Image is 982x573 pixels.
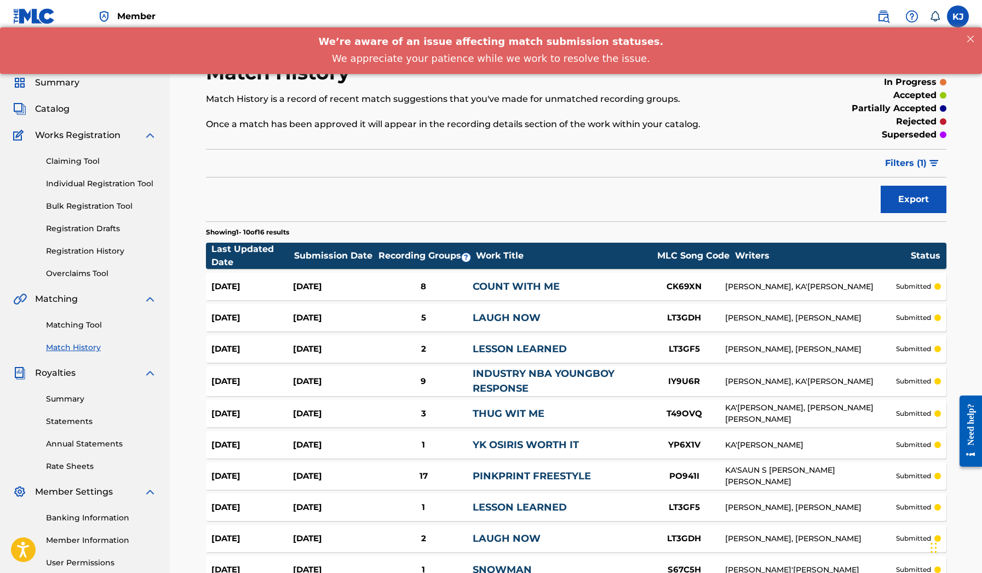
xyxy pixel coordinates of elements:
[473,501,567,513] a: LESSON LEARNED
[13,8,55,24] img: MLC Logo
[473,532,541,545] a: LAUGH NOW
[911,249,940,262] div: Status
[293,343,375,356] div: [DATE]
[13,76,79,89] a: SummarySummary
[117,10,156,22] span: Member
[643,408,725,420] div: T49OVQ
[143,485,157,498] img: expand
[35,129,120,142] span: Works Registration
[473,280,560,293] a: COUNT WITH ME
[211,312,293,324] div: [DATE]
[725,343,895,355] div: [PERSON_NAME], [PERSON_NAME]
[643,439,725,451] div: YP6X1V
[462,253,470,262] span: ?
[35,485,113,498] span: Member Settings
[293,439,375,451] div: [DATE]
[896,502,931,512] p: submitted
[211,343,293,356] div: [DATE]
[725,312,895,324] div: [PERSON_NAME], [PERSON_NAME]
[473,312,541,324] a: LAUGH NOW
[643,343,725,356] div: LT3GF5
[46,342,157,353] a: Match History
[929,11,940,22] div: Notifications
[46,200,157,212] a: Bulk Registration Tool
[881,186,946,213] button: Export
[896,534,931,543] p: submitted
[319,8,664,20] span: We’re aware of an issue affecting match submission statuses.
[46,178,157,190] a: Individual Registration Tool
[643,470,725,483] div: PO941I
[896,471,931,481] p: submitted
[375,501,473,514] div: 1
[901,5,923,27] div: Help
[872,5,894,27] a: Public Search
[13,129,27,142] img: Works Registration
[896,376,931,386] p: submitted
[143,366,157,380] img: expand
[46,223,157,234] a: Registration Drafts
[211,532,293,545] div: [DATE]
[725,439,895,451] div: KA'[PERSON_NAME]
[476,249,651,262] div: Work Title
[293,532,375,545] div: [DATE]
[46,461,157,472] a: Rate Sheets
[735,249,910,262] div: Writers
[896,115,937,128] p: rejected
[375,470,473,483] div: 17
[473,439,579,451] a: YK OSIRIS WORTH IT
[947,5,969,27] div: User Menu
[375,312,473,324] div: 5
[35,293,78,306] span: Matching
[293,312,375,324] div: [DATE]
[211,280,293,293] div: [DATE]
[375,280,473,293] div: 8
[211,375,293,388] div: [DATE]
[725,502,895,513] div: [PERSON_NAME], [PERSON_NAME]
[211,408,293,420] div: [DATE]
[643,501,725,514] div: LT3GF5
[211,439,293,451] div: [DATE]
[473,343,567,355] a: LESSON LEARNED
[643,280,725,293] div: CK69XN
[46,319,157,331] a: Matching Tool
[332,25,650,37] span: We appreciate your patience while we work to resolve the issue.
[293,501,375,514] div: [DATE]
[375,532,473,545] div: 2
[46,156,157,167] a: Claiming Tool
[927,520,982,573] iframe: Chat Widget
[375,375,473,388] div: 9
[725,402,895,425] div: KA'[PERSON_NAME], [PERSON_NAME] [PERSON_NAME]
[46,416,157,427] a: Statements
[643,532,725,545] div: LT3GDH
[896,313,931,323] p: submitted
[375,343,473,356] div: 2
[882,128,937,141] p: superseded
[375,408,473,420] div: 3
[877,10,890,23] img: search
[473,470,591,482] a: PINKPRINT FREESTYLE
[652,249,734,262] div: MLC Song Code
[13,76,26,89] img: Summary
[884,76,937,89] p: in progress
[46,557,157,569] a: User Permissions
[896,344,931,354] p: submitted
[725,376,895,387] div: [PERSON_NAME], KA'[PERSON_NAME]
[13,102,70,116] a: CatalogCatalog
[13,366,26,380] img: Royalties
[852,102,937,115] p: partially accepted
[377,249,475,262] div: Recording Groups
[143,129,157,142] img: expand
[293,280,375,293] div: [DATE]
[206,227,289,237] p: Showing 1 - 10 of 16 results
[896,409,931,419] p: submitted
[473,408,544,420] a: THUG WIT ME
[35,366,76,380] span: Royalties
[293,375,375,388] div: [DATE]
[46,268,157,279] a: Overclaims Tool
[206,93,776,106] p: Match History is a record of recent match suggestions that you've made for unmatched recording gr...
[46,535,157,546] a: Member Information
[725,533,895,545] div: [PERSON_NAME], [PERSON_NAME]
